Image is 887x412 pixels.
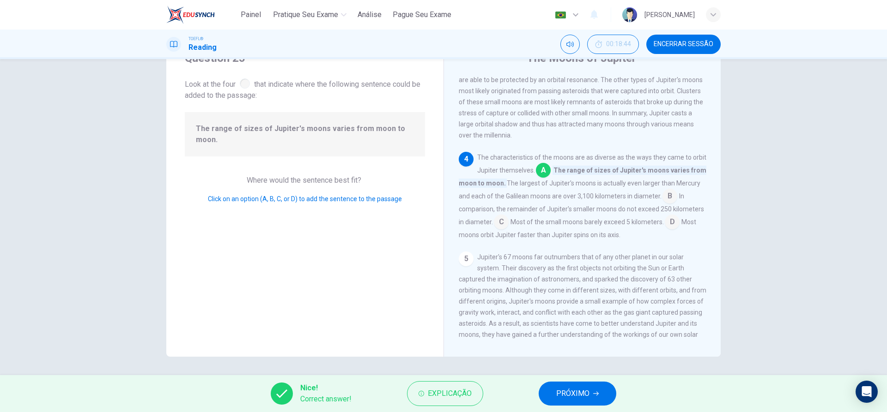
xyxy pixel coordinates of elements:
[555,12,566,18] img: pt
[662,189,677,203] span: B
[389,6,455,23] button: Pague Seu Exame
[622,7,637,22] img: Profile picture
[477,154,706,174] span: The characteristics of the moons are as diverse as the ways they came to orbit Jupiter themselves.
[407,381,483,406] button: Explicação
[236,6,266,23] button: Painel
[273,9,338,20] span: Pratique seu exame
[166,6,236,24] a: EduSynch logo
[856,381,878,403] div: Open Intercom Messenger
[459,192,704,226] span: In comparison, the remainder of Jupiter's smaller moons do not exceed 250 kilometers in diameter.
[459,166,706,188] span: The range of sizes of Jupiter's moons varies from moon to moon.
[459,152,474,167] div: 4
[247,176,363,185] span: Where would the sentence best fit?
[196,123,414,145] span: The range of sizes of Jupiter's moons varies from moon to moon.
[300,382,352,394] span: Nice!
[185,77,425,101] span: Look at the four that indicate where the following sentence could be added to the passage:
[646,35,721,54] button: Encerrar Sessão
[494,215,509,229] span: C
[536,163,551,178] span: A
[393,9,451,20] span: Pague Seu Exame
[560,35,580,54] div: Silenciar
[459,179,700,200] span: The largest of Jupiter's moons is actually even larger than Mercury and each of the Galilean moon...
[354,6,385,23] button: Análise
[188,42,217,53] h1: Reading
[587,35,639,54] div: Esconder
[587,35,639,54] button: 00:18:44
[188,36,203,42] span: TOEFL®
[459,253,706,371] span: Jupiter's 67 moons far outnumbers that of any other planet in our solar system. Their discovery a...
[644,9,695,20] div: [PERSON_NAME]
[606,41,631,48] span: 00:18:44
[300,394,352,405] span: Correct answer!
[166,6,215,24] img: EduSynch logo
[241,9,261,20] span: Painel
[428,387,472,400] span: Explicação
[556,387,589,400] span: PRÓXIMO
[269,6,350,23] button: Pratique seu exame
[208,195,402,203] span: Click on an option (A, B, C, or D) to add the sentence to the passage
[539,382,616,406] button: PRÓXIMO
[510,218,664,226] span: Most of the small moons barely exceed 5 kilometers.
[358,9,382,20] span: Análise
[459,251,474,266] div: 5
[665,215,680,229] span: D
[654,41,713,48] span: Encerrar Sessão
